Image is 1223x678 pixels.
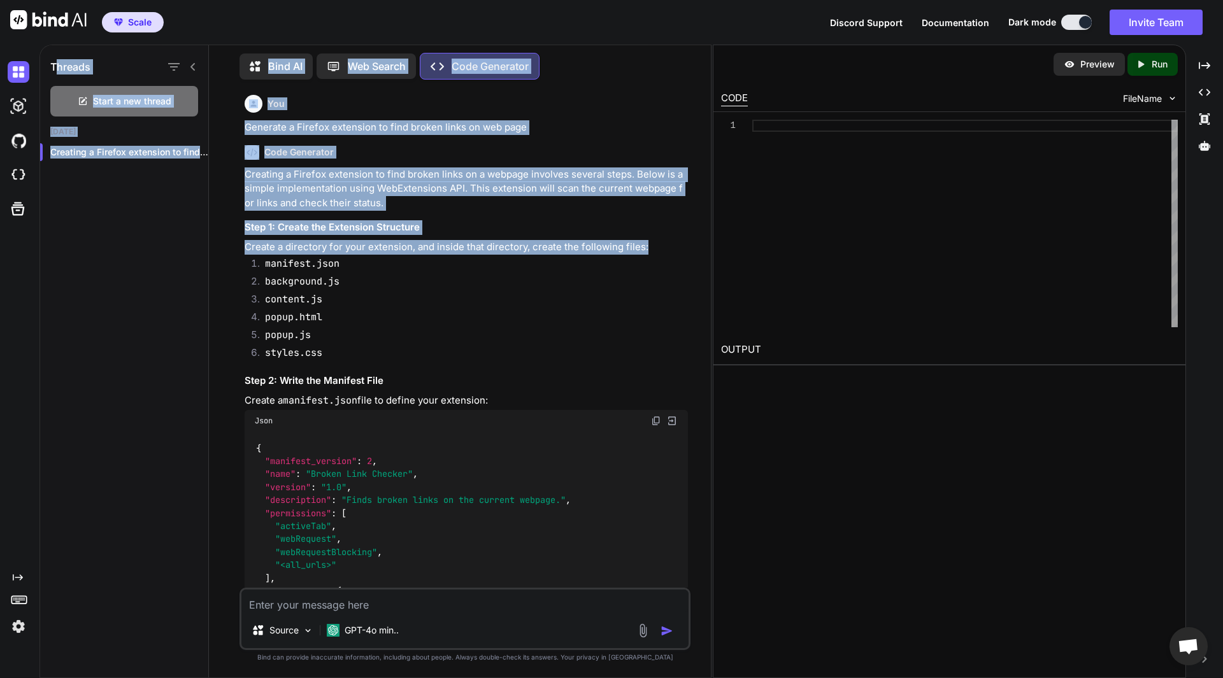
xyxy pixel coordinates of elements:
p: Create a file to define your extension: [245,393,688,408]
span: "name" [265,469,296,480]
img: chevron down [1167,93,1178,104]
h3: Step 1: Create the Extension Structure [245,220,688,235]
img: Pick Models [303,625,313,636]
h2: OUTPUT [713,335,1185,365]
span: [ [341,507,347,519]
img: copy [651,416,661,426]
span: : [331,495,336,506]
img: premium [114,18,123,26]
span: FileName [1123,92,1162,105]
code: manifest.json [265,257,340,270]
p: Preview [1080,58,1115,71]
button: premiumScale [102,12,164,32]
img: icon [661,625,673,637]
span: "version" [265,481,311,493]
img: preview [1064,59,1075,70]
span: Discord Support [830,17,903,28]
span: "Broken Link Checker" [306,469,413,480]
span: : [357,455,362,467]
p: Run [1152,58,1168,71]
p: Create a directory for your extension, and inside that directory, create the following files: [245,240,688,255]
h1: Threads [50,59,90,74]
span: , [347,481,352,493]
span: : [296,469,301,480]
code: background.js [265,275,340,288]
div: CODE [721,91,748,106]
div: 1 [721,120,736,132]
button: Documentation [922,16,989,29]
code: popup.html [265,311,322,323]
p: Generate a Firefox extension to find broken links on web page [245,120,688,135]
span: Start a new thread [93,95,171,108]
code: popup.js [265,328,311,341]
p: Bind can provide inaccurate information, including about people. Always double-check its answers.... [240,653,690,662]
span: "<all_urls>" [275,560,336,571]
p: Code Generator [452,59,529,74]
span: , [413,469,418,480]
span: , [336,533,341,545]
img: darkAi-studio [8,95,29,117]
p: Creating a Firefox extension to find broken links on a webpage involves several steps. Below is a... [245,167,688,211]
button: Discord Support [830,16,903,29]
code: content.js [265,293,322,306]
span: "webRequestBlocking" [275,546,377,558]
span: , [331,520,336,532]
span: Scale [128,16,152,29]
span: "background" [265,585,326,597]
span: : [331,507,336,519]
p: Bind AI [268,59,303,74]
img: Bind AI [10,10,87,29]
span: , [377,546,382,558]
img: attachment [636,623,650,638]
span: "1.0" [321,481,347,493]
p: Web Search [348,59,406,74]
span: , [270,572,275,584]
span: : [326,585,331,597]
span: , [566,495,571,506]
span: "Finds broken links on the current webpage." [341,495,566,506]
span: "permissions" [265,507,331,519]
span: : [311,481,316,493]
img: Open in Browser [666,415,678,427]
img: cloudideIcon [8,164,29,186]
img: githubDark [8,130,29,152]
span: "description" [265,495,331,506]
p: Creating a Firefox extension to find broken... [50,146,208,159]
img: settings [8,616,29,637]
span: , [372,455,377,467]
img: darkChat [8,61,29,83]
code: manifest.json [283,394,357,407]
span: "manifest_version" [265,455,357,467]
h6: You [268,97,285,110]
p: GPT-4o min.. [345,624,399,637]
span: "activeTab" [275,520,331,532]
code: styles.css [265,346,322,359]
span: ] [265,572,270,584]
h2: [DATE] [40,127,208,137]
h6: Code Generator [264,146,334,159]
span: 2 [367,455,372,467]
p: Source [269,624,299,637]
button: Invite Team [1110,10,1203,35]
span: { [256,442,261,454]
div: Open chat [1169,627,1208,665]
span: Json [255,416,273,426]
span: "webRequest" [275,533,336,545]
span: { [336,585,341,597]
h3: Step 2: Write the Manifest File [245,374,688,388]
span: Dark mode [1008,16,1056,29]
span: Documentation [922,17,989,28]
img: GPT-4o mini [327,624,340,637]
